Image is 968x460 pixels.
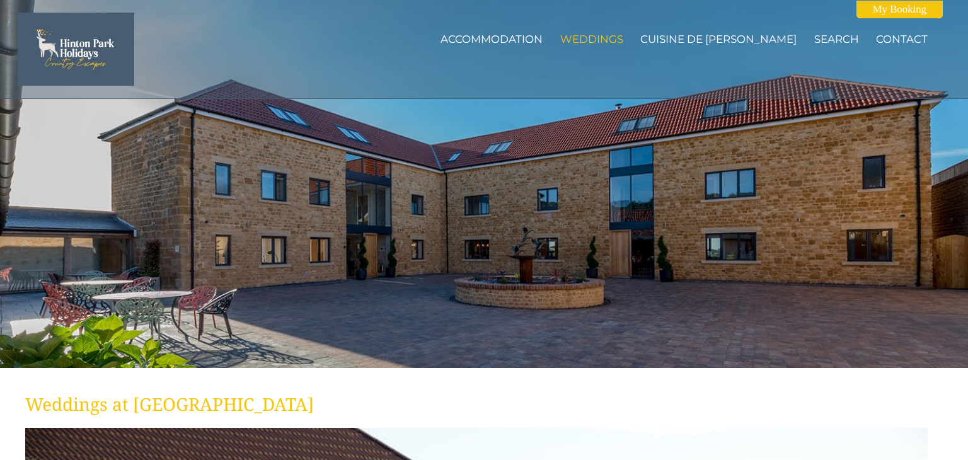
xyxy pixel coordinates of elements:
[560,33,623,45] a: Weddings
[856,1,943,18] a: My Booking
[25,392,928,416] h1: Weddings at [GEOGRAPHIC_DATA]
[876,33,928,45] a: Contact
[640,33,797,45] a: Cuisine de [PERSON_NAME]
[814,33,859,45] a: Search
[441,33,543,45] a: Accommodation
[18,13,134,86] img: Hinton Park Holidays Ltd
